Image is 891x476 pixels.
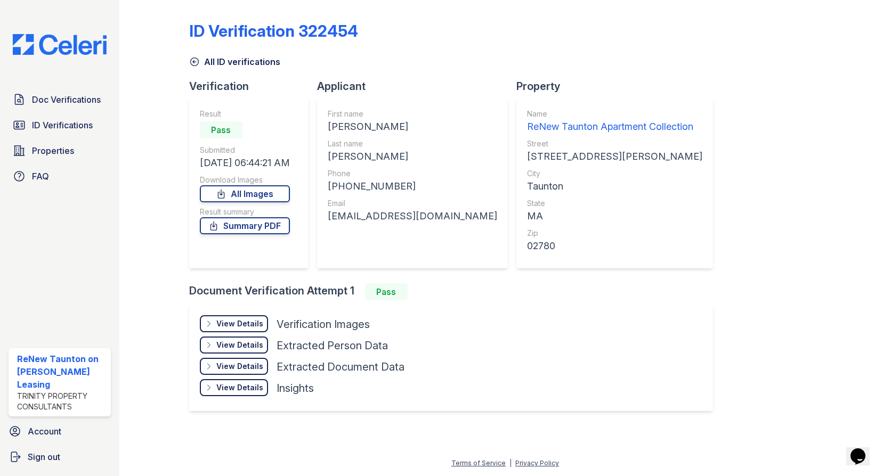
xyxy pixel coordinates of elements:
div: [EMAIL_ADDRESS][DOMAIN_NAME] [328,209,497,224]
div: | [509,459,512,467]
a: Privacy Policy [515,459,559,467]
a: ID Verifications [9,114,111,136]
div: Result [200,109,290,119]
div: Download Images [200,175,290,185]
div: ReNew Taunton on [PERSON_NAME] Leasing [17,352,107,391]
div: Document Verification Attempt 1 [189,283,722,300]
div: Verification Images [277,317,370,332]
span: ID Verifications [32,119,93,132]
div: State [527,198,702,209]
span: FAQ [32,170,49,183]
div: View Details [216,318,263,329]
span: Doc Verifications [32,93,101,106]
a: Doc Verifications [9,89,111,110]
div: View Details [216,340,263,350]
div: View Details [216,382,263,393]
div: Extracted Document Data [277,359,404,374]
div: [DATE] 06:44:21 AM [200,155,290,170]
div: Pass [365,283,408,300]
a: All ID verifications [189,55,280,68]
span: Account [28,425,61,438]
a: Sign out [4,446,115,467]
div: Extracted Person Data [277,338,388,353]
div: City [527,168,702,179]
div: Last name [328,138,497,149]
div: [PHONE_NUMBER] [328,179,497,194]
div: Trinity Property Consultants [17,391,107,412]
span: Properties [32,144,74,157]
span: Sign out [28,450,60,463]
div: View Details [216,361,263,372]
a: Properties [9,140,111,161]
div: Verification [189,79,317,94]
div: Email [328,198,497,209]
div: Insights [277,381,314,396]
div: [PERSON_NAME] [328,149,497,164]
a: All Images [200,185,290,202]
a: Summary PDF [200,217,290,234]
a: Name ReNew Taunton Apartment Collection [527,109,702,134]
div: [STREET_ADDRESS][PERSON_NAME] [527,149,702,164]
div: Taunton [527,179,702,194]
a: Account [4,421,115,442]
div: Name [527,109,702,119]
img: CE_Logo_Blue-a8612792a0a2168367f1c8372b55b34899dd931a85d93a1a3d3e32e68fde9ad4.png [4,34,115,55]
div: ReNew Taunton Apartment Collection [527,119,702,134]
div: First name [328,109,497,119]
div: Street [527,138,702,149]
div: MA [527,209,702,224]
div: Pass [200,121,242,138]
div: 02780 [527,239,702,253]
div: Zip [527,228,702,239]
div: Property [516,79,722,94]
div: Applicant [317,79,516,94]
iframe: chat widget [846,433,880,465]
div: [PERSON_NAME] [328,119,497,134]
a: Terms of Service [451,459,506,467]
div: Phone [328,168,497,179]
div: ID Verification 322454 [189,21,358,40]
a: FAQ [9,166,111,187]
div: Result summary [200,207,290,217]
div: Submitted [200,145,290,155]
